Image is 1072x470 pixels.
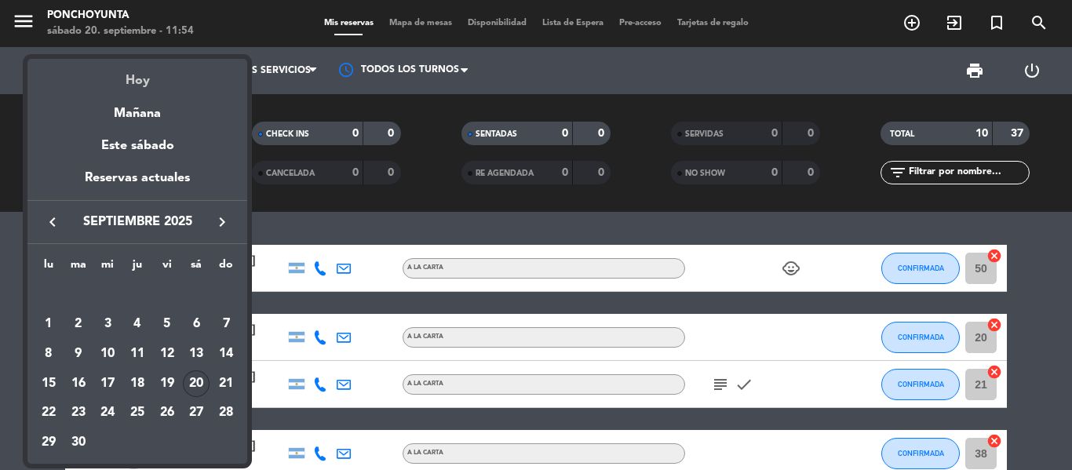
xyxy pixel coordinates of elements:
div: 20 [183,370,210,397]
div: 12 [154,341,180,367]
td: 18 de septiembre de 2025 [122,369,152,399]
div: 24 [94,400,121,427]
div: 2 [65,311,92,337]
td: 23 de septiembre de 2025 [64,399,93,428]
td: 16 de septiembre de 2025 [64,369,93,399]
div: 4 [124,311,151,337]
div: 28 [213,400,239,427]
th: martes [64,256,93,280]
div: Este sábado [27,124,247,168]
td: 5 de septiembre de 2025 [152,310,182,340]
div: 11 [124,341,151,367]
th: sábado [182,256,212,280]
td: 6 de septiembre de 2025 [182,310,212,340]
td: 27 de septiembre de 2025 [182,399,212,428]
td: 22 de septiembre de 2025 [34,399,64,428]
td: 4 de septiembre de 2025 [122,310,152,340]
button: keyboard_arrow_left [38,212,67,232]
td: 13 de septiembre de 2025 [182,339,212,369]
div: 22 [35,400,62,427]
div: 27 [183,400,210,427]
div: 26 [154,400,180,427]
th: miércoles [93,256,122,280]
td: 26 de septiembre de 2025 [152,399,182,428]
td: 15 de septiembre de 2025 [34,369,64,399]
div: 13 [183,341,210,367]
div: 23 [65,400,92,427]
div: 8 [35,341,62,367]
button: keyboard_arrow_right [208,212,236,232]
th: viernes [152,256,182,280]
td: 25 de septiembre de 2025 [122,399,152,428]
div: 10 [94,341,121,367]
div: Hoy [27,59,247,91]
td: 21 de septiembre de 2025 [211,369,241,399]
div: 18 [124,370,151,397]
td: 3 de septiembre de 2025 [93,310,122,340]
div: 15 [35,370,62,397]
div: 29 [35,429,62,456]
td: 29 de septiembre de 2025 [34,428,64,457]
div: 3 [94,311,121,337]
div: 6 [183,311,210,337]
td: SEP. [34,280,241,310]
td: 24 de septiembre de 2025 [93,399,122,428]
td: 12 de septiembre de 2025 [152,339,182,369]
div: 17 [94,370,121,397]
div: 30 [65,429,92,456]
div: 19 [154,370,180,397]
i: keyboard_arrow_right [213,213,232,231]
td: 10 de septiembre de 2025 [93,339,122,369]
td: 1 de septiembre de 2025 [34,310,64,340]
span: septiembre 2025 [67,212,208,232]
div: 25 [124,400,151,427]
div: 5 [154,311,180,337]
div: Mañana [27,92,247,124]
td: 7 de septiembre de 2025 [211,310,241,340]
div: 9 [65,341,92,367]
th: jueves [122,256,152,280]
td: 28 de septiembre de 2025 [211,399,241,428]
i: keyboard_arrow_left [43,213,62,231]
td: 30 de septiembre de 2025 [64,428,93,457]
td: 19 de septiembre de 2025 [152,369,182,399]
div: 1 [35,311,62,337]
div: Reservas actuales [27,168,247,200]
td: 2 de septiembre de 2025 [64,310,93,340]
div: 14 [213,341,239,367]
div: 7 [213,311,239,337]
td: 14 de septiembre de 2025 [211,339,241,369]
td: 20 de septiembre de 2025 [182,369,212,399]
td: 17 de septiembre de 2025 [93,369,122,399]
div: 16 [65,370,92,397]
th: domingo [211,256,241,280]
td: 11 de septiembre de 2025 [122,339,152,369]
td: 8 de septiembre de 2025 [34,339,64,369]
div: 21 [213,370,239,397]
td: 9 de septiembre de 2025 [64,339,93,369]
th: lunes [34,256,64,280]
